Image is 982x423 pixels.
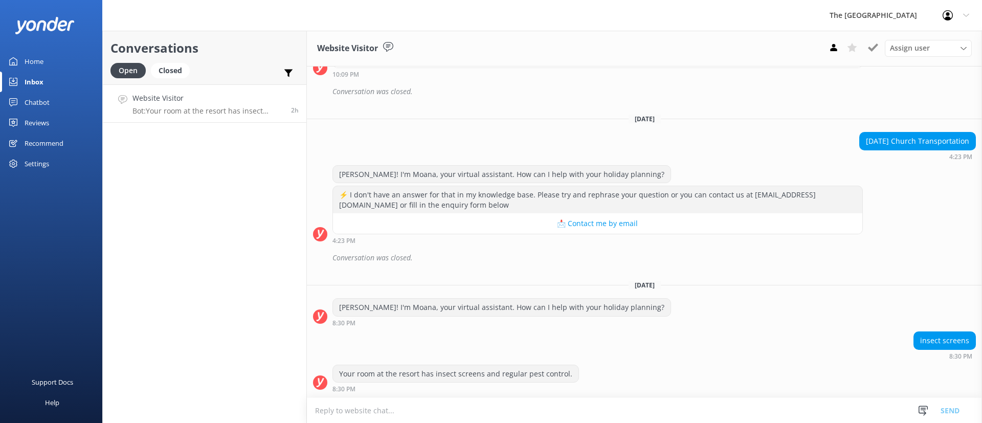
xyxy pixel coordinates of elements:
span: [DATE] [629,281,661,290]
div: 04:23pm 13-Aug-2025 (UTC -10:00) Pacific/Honolulu [332,237,863,244]
button: 📩 Contact me by email [333,213,862,234]
div: Help [45,392,59,413]
div: Chatbot [25,92,50,113]
div: Your room at the resort has insect screens and regular pest control. [333,365,578,383]
strong: 8:30 PM [949,353,972,360]
div: Recommend [25,133,63,153]
div: insect screens [914,332,975,349]
div: 2025-08-09T08:13:07.990 [313,83,976,100]
h4: Website Visitor [132,93,283,104]
div: 08:30pm 16-Aug-2025 (UTC -10:00) Pacific/Honolulu [913,352,976,360]
strong: 10:09 PM [332,72,359,78]
div: [PERSON_NAME]! I'm Moana, your virtual assistant. How can I help with your holiday planning? [333,299,671,316]
div: 2025-08-14T02:34:41.982 [313,249,976,266]
h2: Conversations [110,38,299,58]
div: Reviews [25,113,49,133]
p: Bot: Your room at the resort has insect screens and regular pest control. [132,106,283,116]
strong: 4:23 PM [332,238,355,244]
div: Assign User [885,40,972,56]
strong: 8:30 PM [332,320,355,326]
div: ⚡ I don't have an answer for that in my knowledge base. Please try and rephrase your question or ... [333,186,862,213]
div: Support Docs [32,372,73,392]
div: [DATE] Church Transportation [860,132,975,150]
a: Website VisitorBot:Your room at the resort has insect screens and regular pest control.2h [103,84,306,123]
div: 08:30pm 16-Aug-2025 (UTC -10:00) Pacific/Honolulu [332,319,671,326]
div: Conversation was closed. [332,83,976,100]
div: Home [25,51,43,72]
a: Closed [151,64,195,76]
div: Closed [151,63,190,78]
strong: 4:23 PM [949,154,972,160]
div: Settings [25,153,49,174]
img: yonder-white-logo.png [15,17,74,34]
div: [PERSON_NAME]! I'm Moana, your virtual assistant. How can I help with your holiday planning? [333,166,671,183]
div: Inbox [25,72,43,92]
a: Open [110,64,151,76]
span: [DATE] [629,115,661,123]
span: Assign user [890,42,930,54]
div: Conversation was closed. [332,249,976,266]
div: 08:30pm 16-Aug-2025 (UTC -10:00) Pacific/Honolulu [332,385,579,392]
div: 04:23pm 13-Aug-2025 (UTC -10:00) Pacific/Honolulu [859,153,976,160]
h3: Website Visitor [317,42,378,55]
div: Open [110,63,146,78]
div: 10:09pm 08-Aug-2025 (UTC -10:00) Pacific/Honolulu [332,71,863,78]
span: 08:30pm 16-Aug-2025 (UTC -10:00) Pacific/Honolulu [291,106,299,115]
strong: 8:30 PM [332,386,355,392]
